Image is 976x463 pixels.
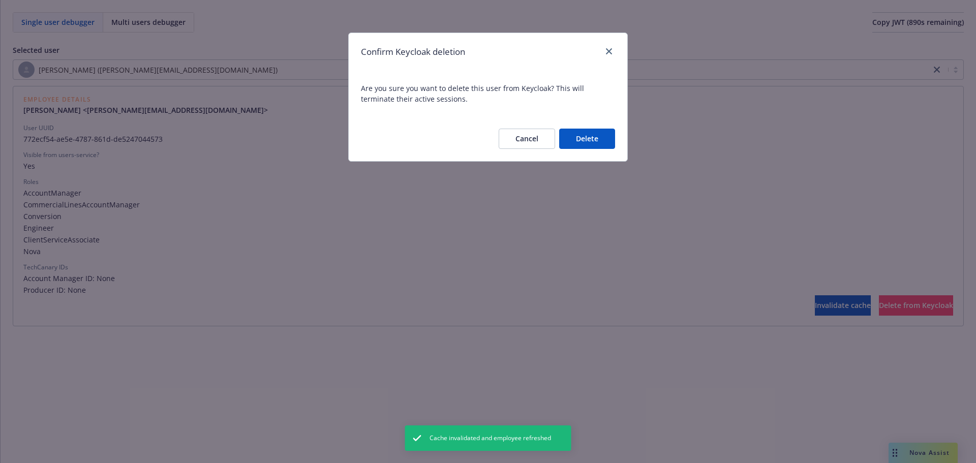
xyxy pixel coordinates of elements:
[430,434,551,443] span: Cache invalidated and employee refreshed
[559,129,615,149] button: Delete
[349,71,627,116] span: Are you sure you want to delete this user from Keycloak? This will terminate their active sessions.
[603,45,615,57] a: close
[361,45,465,58] h1: Confirm Keycloak deletion
[499,129,555,149] button: Cancel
